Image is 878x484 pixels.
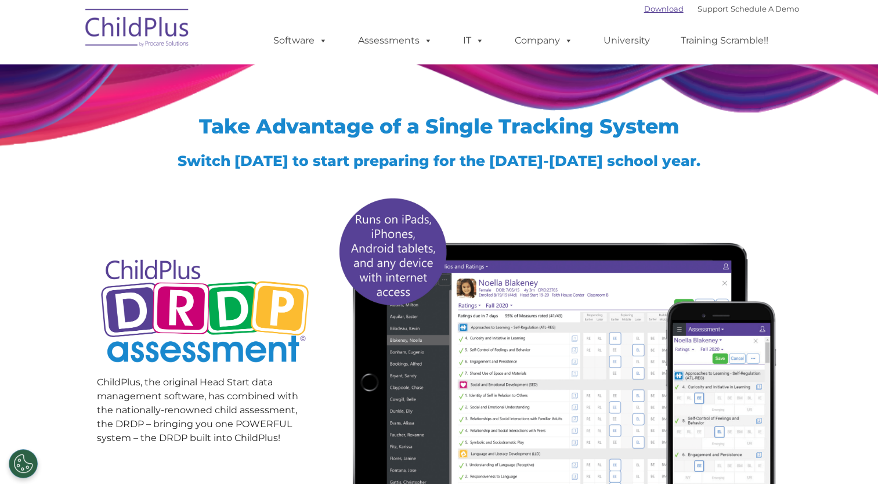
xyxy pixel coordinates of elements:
span: Take Advantage of a Single Tracking System [199,114,680,139]
a: University [592,29,662,52]
a: IT [451,29,496,52]
a: Assessments [346,29,444,52]
a: Schedule A Demo [731,4,799,13]
iframe: Chat Widget [689,359,878,484]
img: ChildPlus by Procare Solutions [80,1,196,59]
a: Support [698,4,728,13]
button: Cookies Settings [9,449,38,478]
a: Download [644,4,684,13]
a: Training Scramble!! [669,29,780,52]
span: ChildPlus, the original Head Start data management software, has combined with the nationally-ren... [97,377,298,443]
a: Software [262,29,339,52]
a: Company [503,29,584,52]
img: Copyright - DRDP Logo [97,247,313,378]
span: Switch [DATE] to start preparing for the [DATE]-[DATE] school year. [178,152,700,169]
font: | [644,4,799,13]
